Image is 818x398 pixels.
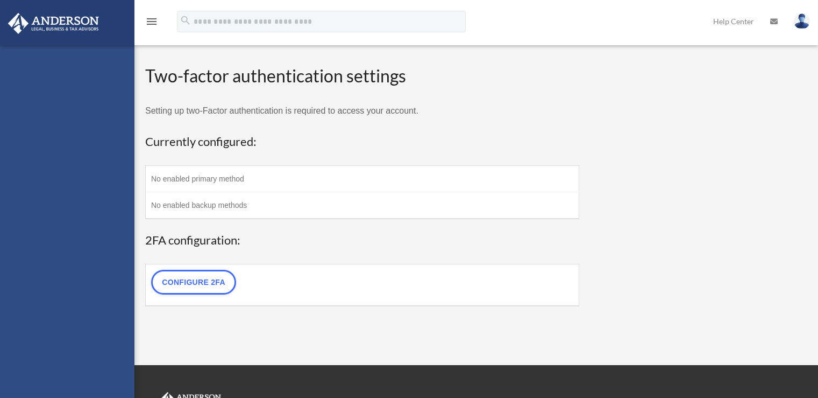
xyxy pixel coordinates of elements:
h2: Two-factor authentication settings [145,64,579,88]
td: No enabled backup methods [146,192,579,219]
i: menu [145,15,158,28]
i: search [180,15,191,26]
h3: 2FA configuration: [145,232,579,249]
h3: Currently configured: [145,134,579,150]
a: Configure 2FA [151,270,236,295]
img: User Pic [794,13,810,29]
a: menu [145,19,158,28]
img: Anderson Advisors Platinum Portal [5,13,102,34]
td: No enabled primary method [146,165,579,192]
p: Setting up two-Factor authentication is required to access your account. [145,103,579,118]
